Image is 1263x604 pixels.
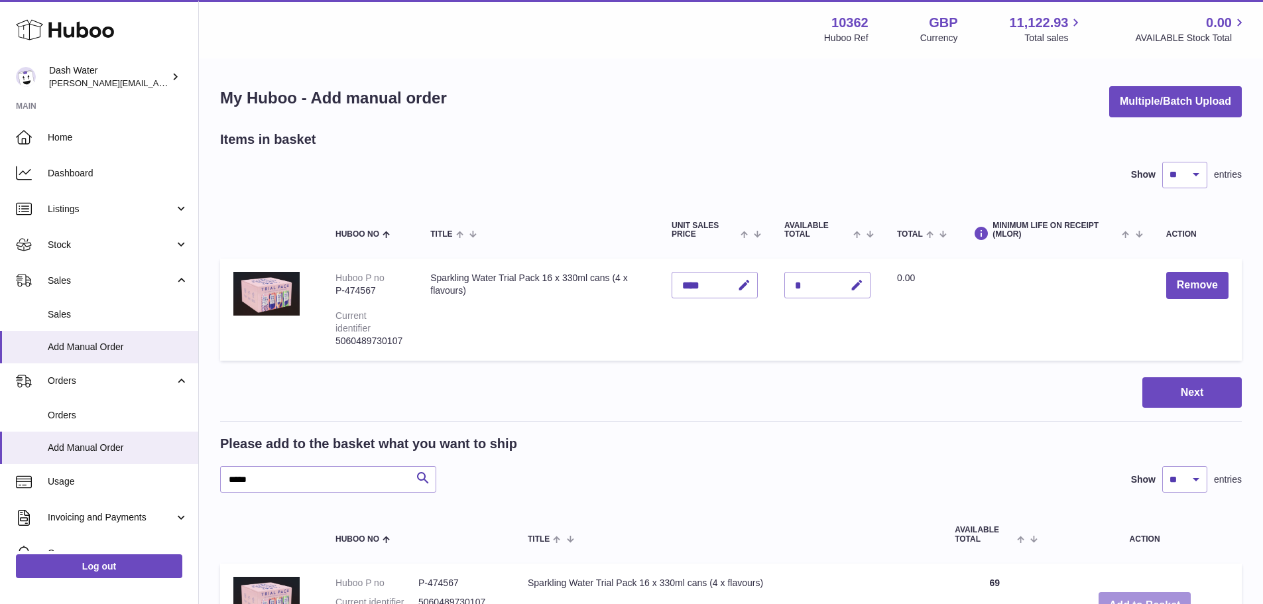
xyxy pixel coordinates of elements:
div: Huboo Ref [824,32,869,44]
span: 11,122.93 [1009,14,1068,32]
span: entries [1214,168,1242,181]
span: AVAILABLE Total [784,221,850,239]
div: Currency [920,32,958,44]
h1: My Huboo - Add manual order [220,88,447,109]
button: Remove [1166,272,1229,299]
span: Title [528,535,550,544]
span: Minimum Life On Receipt (MLOR) [992,221,1118,239]
span: Orders [48,409,188,422]
span: Sales [48,308,188,321]
label: Show [1131,473,1156,486]
span: Unit Sales Price [672,221,737,239]
button: Multiple/Batch Upload [1109,86,1242,117]
span: Add Manual Order [48,341,188,353]
span: [PERSON_NAME][EMAIL_ADDRESS][DOMAIN_NAME] [49,78,266,88]
span: Listings [48,203,174,215]
span: Usage [48,475,188,488]
dt: Huboo P no [335,577,418,589]
div: Current identifier [335,310,371,333]
label: Show [1131,168,1156,181]
span: entries [1214,473,1242,486]
img: Sparkling Water Trial Pack 16 x 330ml cans (4 x flavours) [233,272,300,316]
a: Log out [16,554,182,578]
span: 0.00 [897,272,915,283]
span: Total sales [1024,32,1083,44]
span: AVAILABLE Total [955,526,1014,543]
span: AVAILABLE Stock Total [1135,32,1247,44]
button: Next [1142,377,1242,408]
div: P-474567 [335,284,404,297]
a: 11,122.93 Total sales [1009,14,1083,44]
span: Orders [48,375,174,387]
strong: GBP [929,14,957,32]
span: Add Manual Order [48,442,188,454]
div: 5060489730107 [335,335,404,347]
div: Action [1166,230,1229,239]
strong: 10362 [831,14,869,32]
span: Dashboard [48,167,188,180]
td: Sparkling Water Trial Pack 16 x 330ml cans (4 x flavours) [417,259,658,360]
span: Total [897,230,923,239]
dd: P-474567 [418,577,501,589]
span: Home [48,131,188,144]
a: 0.00 AVAILABLE Stock Total [1135,14,1247,44]
h2: Items in basket [220,131,316,149]
span: Sales [48,274,174,287]
span: Stock [48,239,174,251]
span: 0.00 [1206,14,1232,32]
th: Action [1048,513,1242,556]
h2: Please add to the basket what you want to ship [220,435,517,453]
span: Title [430,230,452,239]
img: james@dash-water.com [16,67,36,87]
span: Cases [48,547,188,560]
span: Huboo no [335,230,379,239]
span: Huboo no [335,535,379,544]
div: Huboo P no [335,272,385,283]
div: Dash Water [49,64,168,90]
span: Invoicing and Payments [48,511,174,524]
